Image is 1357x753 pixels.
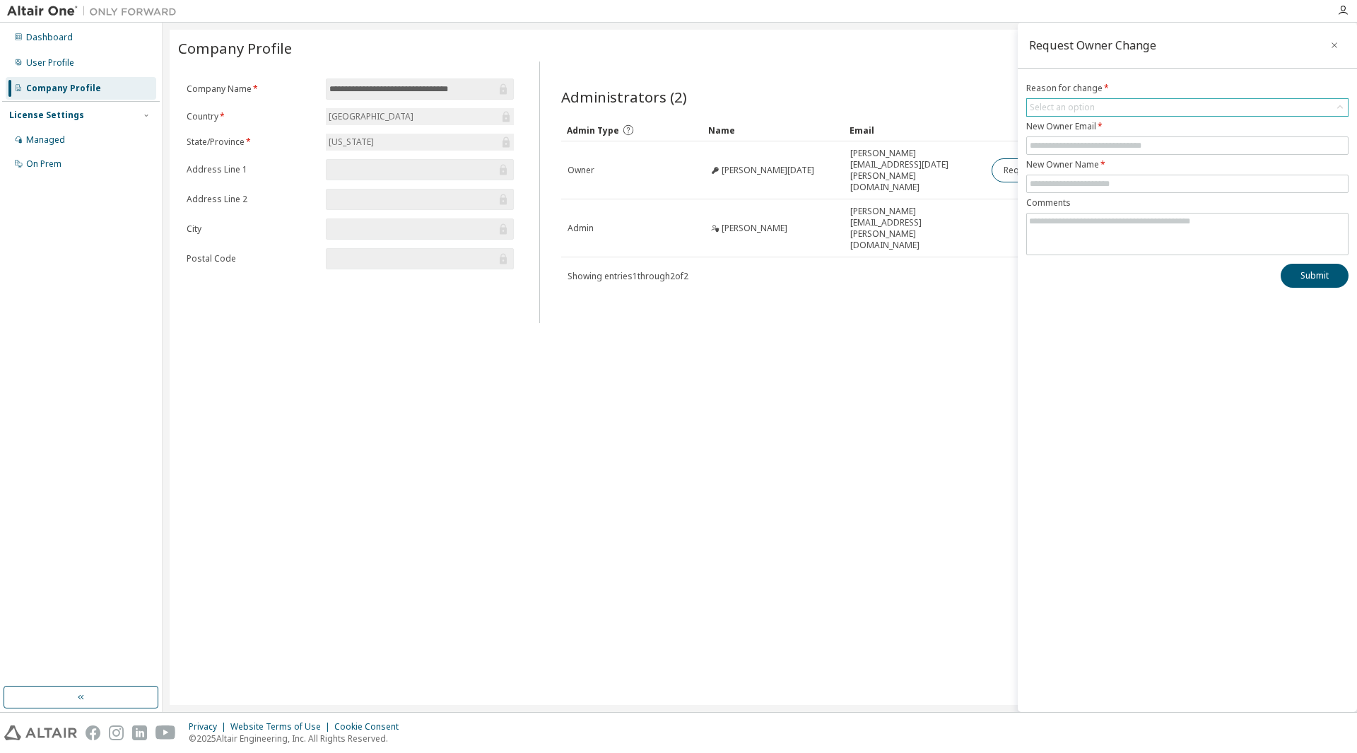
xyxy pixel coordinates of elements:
div: On Prem [26,158,61,170]
img: facebook.svg [86,725,100,740]
div: [GEOGRAPHIC_DATA] [327,109,416,124]
div: License Settings [9,110,84,121]
span: [PERSON_NAME][EMAIL_ADDRESS][PERSON_NAME][DOMAIN_NAME] [850,206,979,251]
div: Privacy [189,721,230,732]
label: Address Line 1 [187,164,317,175]
img: instagram.svg [109,725,124,740]
img: youtube.svg [155,725,176,740]
span: [PERSON_NAME] [722,223,787,234]
img: linkedin.svg [132,725,147,740]
div: Cookie Consent [334,721,407,732]
span: Company Profile [178,38,292,58]
label: New Owner Email [1026,121,1349,132]
div: Email [850,119,980,141]
label: Postal Code [187,253,317,264]
button: Submit [1281,264,1349,288]
label: Company Name [187,83,317,95]
img: altair_logo.svg [4,725,77,740]
span: [PERSON_NAME][DATE] [722,165,814,176]
div: [GEOGRAPHIC_DATA] [326,108,514,125]
div: Website Terms of Use [230,721,334,732]
span: Admin [568,223,594,234]
div: User Profile [26,57,74,69]
span: Owner [568,165,594,176]
div: Select an option [1027,99,1348,116]
label: New Owner Name [1026,159,1349,170]
div: [US_STATE] [327,134,376,150]
label: Comments [1026,197,1349,209]
label: Address Line 2 [187,194,317,205]
button: Request Owner Change [992,158,1111,182]
div: Managed [26,134,65,146]
label: State/Province [187,136,317,148]
div: Request Owner Change [1029,40,1156,51]
div: Select an option [1030,102,1095,113]
span: Showing entries 1 through 2 of 2 [568,270,688,282]
div: Dashboard [26,32,73,43]
div: Company Profile [26,83,101,94]
div: [US_STATE] [326,134,514,151]
span: [PERSON_NAME][EMAIL_ADDRESS][DATE][PERSON_NAME][DOMAIN_NAME] [850,148,979,193]
div: Name [708,119,838,141]
img: Altair One [7,4,184,18]
label: Reason for change [1026,83,1349,94]
label: Country [187,111,317,122]
span: Admin Type [567,124,619,136]
label: City [187,223,317,235]
span: Administrators (2) [561,87,687,107]
p: © 2025 Altair Engineering, Inc. All Rights Reserved. [189,732,407,745]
